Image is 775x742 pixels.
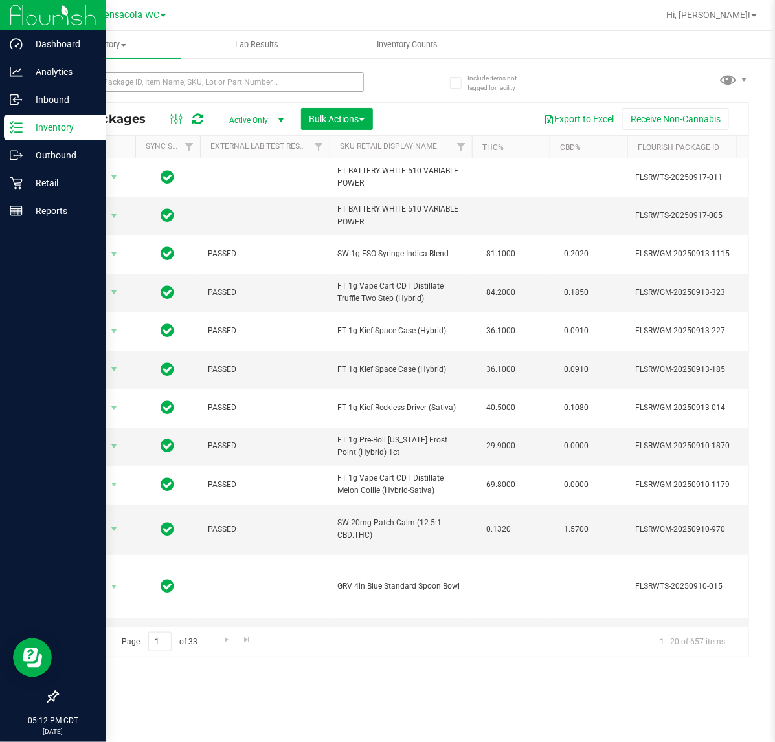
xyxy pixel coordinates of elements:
inline-svg: Analytics [10,65,23,78]
a: Lab Results [181,31,331,58]
inline-svg: Outbound [10,149,23,162]
span: 0.0000 [557,475,595,494]
inline-svg: Inventory [10,121,23,134]
span: select [106,578,122,596]
span: Lab Results [218,39,296,50]
span: select [106,283,122,301]
span: 81.1000 [480,245,522,263]
span: PASSED [208,402,322,414]
span: SW 1g FSO Syringe Indica Blend [337,248,464,260]
inline-svg: Dashboard [10,38,23,50]
span: 36.1000 [480,360,522,379]
span: FT 1g Pre-Roll [US_STATE] Frost Point (Hybrid) 1ct [337,434,464,459]
span: FLSRWTS-20250917-005 [635,210,762,222]
span: 1.5700 [557,520,595,539]
a: Inventory [31,31,181,58]
span: FT 1g Kief Space Case (Hybrid) [337,325,464,337]
span: PASSED [208,325,322,337]
span: FT BATTERY WHITE 510 VARIABLE POWER [337,203,464,228]
a: Go to the next page [217,632,236,649]
span: FLSRWGM-20250913-185 [635,364,762,376]
p: Outbound [23,147,100,163]
span: FLSRWGM-20250910-1179 [635,479,762,491]
span: In Sync [161,520,175,538]
span: 0.2020 [557,245,595,263]
span: In Sync [161,360,175,378]
p: Dashboard [23,36,100,52]
span: Include items not tagged for facility [467,73,532,93]
span: select [106,475,122,494]
span: Inventory Counts [359,39,455,50]
inline-svg: Inbound [10,93,23,106]
button: Bulk Actions [301,108,373,130]
span: FT BATTERY WHITE 510 VARIABLE POWER [337,165,464,190]
span: 69.8000 [480,475,522,494]
a: Filter [179,136,200,158]
inline-svg: Retail [10,177,23,190]
a: Inventory Counts [332,31,482,58]
span: FLSRWGM-20250913-014 [635,402,762,414]
span: select [106,168,122,186]
span: PASSED [208,479,322,491]
span: GRV 4in Blue Standard Spoon Bowl [337,580,464,593]
p: Inbound [23,92,100,107]
span: In Sync [161,475,175,494]
span: FLSRWTS-20250917-011 [635,171,762,184]
p: Reports [23,203,100,219]
a: Sku Retail Display Name [340,142,437,151]
span: 0.1080 [557,398,595,417]
span: In Sync [161,398,175,417]
span: select [106,437,122,455]
span: PASSED [208,364,322,376]
input: 1 [148,632,172,652]
span: In Sync [161,283,175,301]
span: 0.0000 [557,437,595,455]
inline-svg: Reports [10,204,23,217]
span: 1 - 20 of 657 items [649,632,736,651]
a: Flourish Package ID [638,143,719,152]
span: select [106,245,122,263]
iframe: Resource center [13,638,52,677]
a: External Lab Test Result [210,142,312,151]
p: Analytics [23,64,100,80]
button: Export to Excel [535,108,622,130]
span: FLSRWGM-20250910-1870 [635,440,762,452]
a: Sync Status [146,142,196,151]
span: select [106,322,122,340]
span: PASSED [208,440,322,452]
span: Pensacola WC [98,10,159,21]
span: PASSED [208,287,322,299]
span: Inventory [31,39,181,50]
span: FLSRWGM-20250913-1115 [635,248,762,260]
span: FLSRWGM-20250910-970 [635,523,762,536]
span: PASSED [208,248,322,260]
span: FT 1g Kief Space Case (Hybrid) [337,364,464,376]
span: FT 1g Kief Reckless Driver (Sativa) [337,402,464,414]
span: All Packages [67,112,159,126]
span: Hi, [PERSON_NAME]! [666,10,750,20]
span: In Sync [161,168,175,186]
span: In Sync [161,322,175,340]
span: select [106,399,122,417]
span: FLSRWGM-20250913-323 [635,287,762,299]
p: Retail [23,175,100,191]
span: 0.1850 [557,283,595,302]
span: In Sync [161,206,175,224]
span: PASSED [208,523,322,536]
span: 84.2000 [480,283,522,302]
a: CBD% [560,143,581,152]
span: Bulk Actions [309,114,365,124]
span: 29.9000 [480,437,522,455]
a: THC% [482,143,504,152]
button: Receive Non-Cannabis [622,108,729,130]
a: Filter [308,136,330,158]
a: Go to the last page [238,632,256,649]
span: 36.1000 [480,322,522,340]
span: select [106,360,122,378]
span: FLSRWGM-20250913-227 [635,325,762,337]
span: select [106,520,122,538]
span: 0.1320 [480,520,517,539]
span: In Sync [161,437,175,455]
span: FLSRWTS-20250910-015 [635,580,762,593]
p: [DATE] [6,726,100,736]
